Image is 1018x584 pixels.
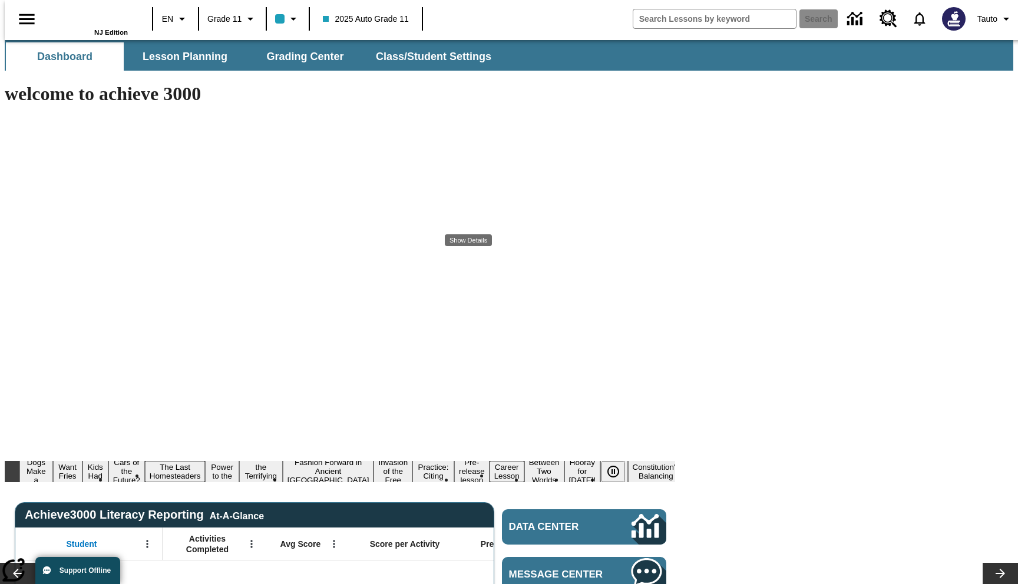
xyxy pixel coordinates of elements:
button: Slide 9 The Invasion of the Free CD [374,447,412,495]
a: Data Center [840,3,872,35]
button: Class/Student Settings [366,42,501,71]
button: Slide 15 Point of View [600,456,627,486]
input: search field [633,9,796,28]
button: Slide 13 Between Two Worlds [524,456,564,486]
button: Dashboard [6,42,124,71]
span: Student [66,539,97,549]
button: Slide 16 The Constitution's Balancing Act [628,452,685,491]
button: Slide 3 Dirty Jobs Kids Had To Do [82,443,108,500]
span: 2025 Auto Grade 11 [323,13,408,25]
button: Lesson Planning [126,42,244,71]
span: Achieve3000 Literacy Reporting [25,508,264,522]
button: Profile/Settings [973,8,1018,29]
button: Open Menu [243,535,260,553]
span: Grade 11 [207,13,242,25]
button: Open Menu [325,535,343,553]
button: Lesson carousel, Next [983,563,1018,584]
div: SubNavbar [5,42,502,71]
div: Home [51,4,128,36]
button: Support Offline [35,557,120,584]
h1: welcome to achieve 3000 [5,83,675,105]
a: Resource Center, Will open in new tab [872,3,904,35]
img: Avatar [942,7,966,31]
button: Slide 11 Pre-release lesson [454,456,490,486]
span: EN [162,13,173,25]
span: Score per Activity [370,539,440,549]
span: Lesson Planning [143,50,227,64]
a: Data Center [502,509,667,545]
button: Slide 12 Career Lesson [490,461,524,482]
button: Slide 5 The Last Homesteaders [145,461,206,482]
div: SubNavbar [5,40,1013,71]
span: Avg Score [280,539,321,549]
button: Pause [601,461,625,482]
span: Dashboard [37,50,92,64]
button: Slide 1 Diving Dogs Make a Splash [19,447,53,495]
button: Slide 8 Fashion Forward in Ancient Rome [283,456,374,486]
span: Class/Student Settings [376,50,491,64]
a: Home [51,5,128,29]
button: Open Menu [138,535,156,553]
button: Slide 10 Mixed Practice: Citing Evidence [412,452,454,491]
span: Support Offline [60,566,111,575]
button: Grading Center [246,42,364,71]
div: Show Details [445,234,492,246]
button: Slide 2 Do You Want Fries With That? [53,443,82,500]
span: Activities Completed [168,533,246,555]
button: Select a new avatar [935,4,973,34]
span: NJ Edition [94,29,128,36]
button: Slide 6 Solar Power to the People [205,452,239,491]
span: Tauto [977,13,997,25]
button: Slide 7 Attack of the Terrifying Tomatoes [239,452,283,491]
button: Language: EN, Select a language [157,8,194,29]
button: Slide 4 Cars of the Future? [108,456,145,486]
div: Pause [601,461,637,482]
button: Slide 14 Hooray for Constitution Day! [564,456,601,486]
span: Data Center [509,521,603,533]
span: Grading Center [266,50,343,64]
button: Class color is light blue. Change class color [270,8,305,29]
span: Pre-Test Lexile [481,539,539,549]
div: At-A-Glance [210,509,264,522]
a: Notifications [904,4,935,34]
span: Message Center [509,569,607,580]
button: Open side menu [9,2,44,36]
button: Grade: Grade 11, Select a grade [203,8,262,29]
